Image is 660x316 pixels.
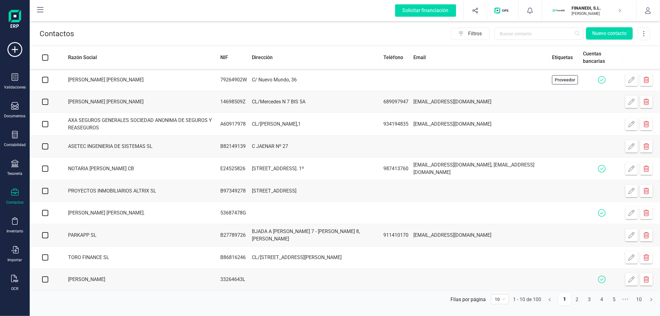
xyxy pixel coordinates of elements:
[571,293,583,305] li: 2
[61,202,218,224] td: [PERSON_NAME] [PERSON_NAME].
[586,27,633,40] button: Nuevo contacto
[544,293,556,303] li: Página anterior
[218,69,249,91] td: 79264902W
[494,28,584,40] input: Buscar contacto
[61,180,218,202] td: PROYECTOS INMOBILIARIOS ALTRIX SL
[548,298,552,301] span: left
[559,293,571,305] a: 1
[4,85,26,90] div: Validaciones
[218,247,249,269] td: B86816246
[61,269,218,291] td: [PERSON_NAME]
[249,113,381,136] td: CL/[PERSON_NAME],1
[218,113,249,136] td: A60917978
[468,28,489,40] span: Filtros
[11,286,19,291] div: OCR
[544,293,556,305] button: left
[550,1,629,20] button: FIFINANEDI, S.L.[PERSON_NAME]
[608,293,620,306] a: 5
[381,113,411,136] td: 934194835
[381,158,411,180] td: 987413760
[633,293,645,306] a: 10
[249,224,381,247] td: BJADA A [PERSON_NAME] 7 - [PERSON_NAME] 8, [PERSON_NAME]
[61,46,218,69] th: Razón Social
[61,113,218,136] td: AXA SEGUROS GENERALES SOCIEDAD ANONIMA DE SEGUROS Y REASEGUROS
[218,136,249,158] td: B82149139
[572,11,621,16] p: [PERSON_NAME]
[61,247,218,269] td: TORO FINANCE SL
[61,158,218,180] td: NOTARIA [PERSON_NAME] CB
[6,229,23,234] div: Inventario
[218,158,249,180] td: E24525826
[61,136,218,158] td: ASETEC INGENIERIA DE SISTEMAS SL
[495,295,505,304] span: 10
[645,293,658,305] button: right
[491,294,509,304] div: 页码
[411,158,550,180] td: [EMAIL_ADDRESS][DOMAIN_NAME], [EMAIL_ADDRESS][DOMAIN_NAME]
[411,46,550,69] th: Email
[218,91,249,113] td: 14698509Z
[6,200,24,205] div: Contactos
[4,114,26,119] div: Documentos
[633,293,645,305] li: 10
[218,202,249,224] td: 53687478G
[381,46,411,69] th: Teléfono
[249,69,381,91] td: C/ Nuevo Mundo, 36
[451,28,490,40] button: Filtros
[451,297,486,302] div: Filas por página
[645,293,658,303] li: Página siguiente
[61,224,218,247] td: PARKAPP SL
[620,293,630,303] li: Avanzar 5 páginas
[552,4,566,17] img: FI
[491,1,515,20] button: Logo de OPS
[381,91,411,113] td: 689097947
[552,75,578,84] div: Proveedor
[513,297,541,302] div: 1 - 10 de 100
[381,224,411,247] td: 911410170
[249,46,381,69] th: Dirección
[40,29,74,39] p: Contactos
[218,46,249,69] th: NIF
[649,298,653,301] span: right
[608,293,620,305] li: 5
[620,293,630,305] span: •••
[61,91,218,113] td: [PERSON_NAME] [PERSON_NAME]
[583,293,596,305] li: 3
[249,91,381,113] td: CL/Mercedes N 7 BIS 5A
[395,4,456,17] div: Solicitar financiación
[61,69,218,91] td: [PERSON_NAME] [PERSON_NAME]
[249,158,381,180] td: [STREET_ADDRESS]. 1º
[411,224,550,247] td: [EMAIL_ADDRESS][DOMAIN_NAME]
[249,247,381,269] td: CL/[STREET_ADDRESS][PERSON_NAME]
[7,171,23,176] div: Tesorería
[8,258,22,262] div: Importar
[572,5,621,11] p: FINANEDI, S.L.
[596,293,608,305] li: 4
[218,269,249,291] td: 33264643L
[584,293,595,306] a: 3
[550,46,580,69] th: Etiquetas
[249,180,381,202] td: [STREET_ADDRESS]
[580,46,623,69] th: Cuentas bancarias
[388,1,464,20] button: Solicitar financiación
[411,91,550,113] td: [EMAIL_ADDRESS][DOMAIN_NAME]
[596,293,608,306] a: 4
[494,7,511,14] img: Logo de OPS
[4,142,26,147] div: Contabilidad
[411,113,550,136] td: [EMAIL_ADDRESS][DOMAIN_NAME]
[218,224,249,247] td: B27789726
[218,180,249,202] td: B97349278
[249,136,381,158] td: C JAENAR Nº 27
[9,10,21,30] img: Logo Finanedi
[571,293,583,306] a: 2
